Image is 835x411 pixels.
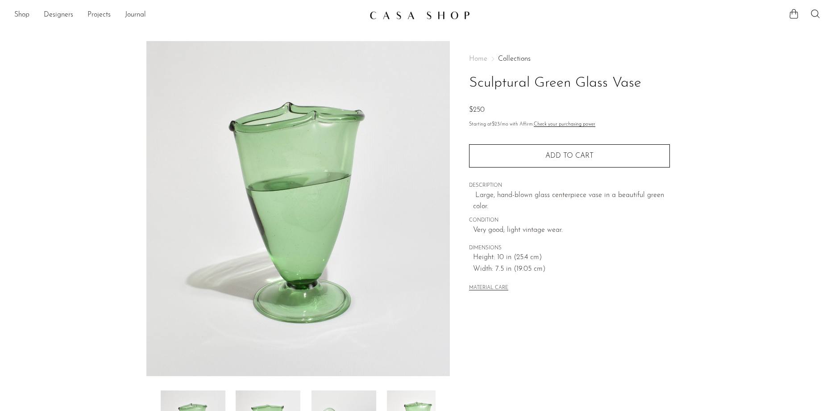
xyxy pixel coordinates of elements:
[469,285,508,292] button: MATERIAL CARE
[473,225,670,236] span: Very good; light vintage wear.
[469,106,485,113] span: $250
[469,244,670,252] span: DIMENSIONS
[469,121,670,129] p: Starting at /mo with Affirm.
[14,9,29,21] a: Shop
[534,122,595,127] a: Check your purchasing power - Learn more about Affirm Financing (opens in modal)
[14,8,362,23] ul: NEW HEADER MENU
[14,8,362,23] nav: Desktop navigation
[492,122,500,127] span: $23
[469,144,670,168] button: Add to cart
[473,264,670,275] span: Width: 7.5 in (19.05 cm)
[469,55,670,63] nav: Breadcrumbs
[469,55,487,63] span: Home
[146,41,450,376] img: Sculptural Green Glass Vase
[473,252,670,264] span: Height: 10 in (25.4 cm)
[545,152,594,160] span: Add to cart
[125,9,146,21] a: Journal
[498,55,531,63] a: Collections
[469,217,670,225] span: CONDITION
[473,190,670,213] p: Large, hand-blown glass centerpiece vase in a beautiful green color.
[44,9,73,21] a: Designers
[87,9,111,21] a: Projects
[469,72,670,95] h1: Sculptural Green Glass Vase
[469,182,670,190] span: DESCRIPTION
